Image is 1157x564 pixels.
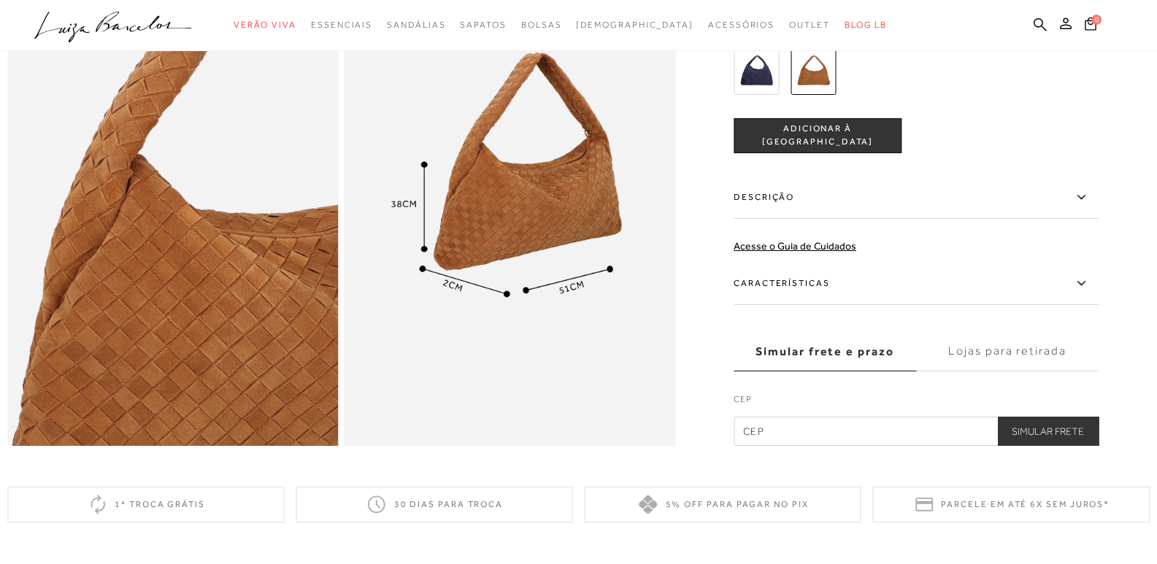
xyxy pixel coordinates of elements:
[734,239,856,251] a: Acesse o Guia de Cuidados
[521,12,562,39] a: noSubCategoriesText
[576,12,693,39] a: noSubCategoriesText
[734,262,1099,304] label: Características
[708,12,774,39] a: noSubCategoriesText
[521,20,562,30] span: Bolsas
[234,20,296,30] span: Verão Viva
[916,331,1099,371] label: Lojas para retirada
[708,20,774,30] span: Acessórios
[296,487,572,522] div: 30 dias para troca
[7,487,284,522] div: 1ª troca grátis
[789,12,830,39] a: noSubCategoriesText
[873,487,1150,522] div: Parcele em até 6x sem juros*
[734,117,902,152] button: ADICIONAR À [GEOGRAPHIC_DATA]
[845,20,887,30] span: BLOG LB
[234,12,296,39] a: noSubCategoriesText
[734,417,1099,446] input: CEP
[460,12,506,39] a: noSubCategoriesText
[734,176,1099,218] label: Descrição
[734,123,901,148] span: ADICIONAR À [GEOGRAPHIC_DATA]
[734,392,1099,412] label: CEP
[387,12,445,39] a: noSubCategoriesText
[387,20,445,30] span: Sandálias
[734,331,916,371] label: Simular frete e prazo
[311,20,372,30] span: Essenciais
[1091,15,1102,25] span: 0
[997,417,1099,446] button: Simular Frete
[576,20,693,30] span: [DEMOGRAPHIC_DATA]
[460,20,506,30] span: Sapatos
[845,12,887,39] a: BLOG LB
[311,12,372,39] a: noSubCategoriesText
[789,20,830,30] span: Outlet
[791,49,836,94] img: BOLSA HOBO EM CAMURÇA TRESSÊ CARAMELO GRANDE
[734,49,779,94] img: BOLSA HOBO EM CAMURÇA TRESSÊ AZUL NAVAL GRANDE
[1080,16,1101,36] button: 0
[585,487,861,522] div: 5% off para pagar no PIX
